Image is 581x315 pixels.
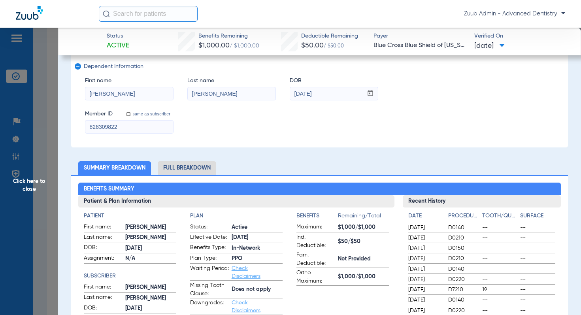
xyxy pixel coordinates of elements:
mat-icon: remove [75,63,79,73]
h4: Patient [84,212,176,220]
span: Benefits Type: [190,243,229,253]
span: [DATE] [408,265,441,273]
span: N/A [125,255,176,263]
span: -- [482,307,517,315]
span: D0220 [448,307,479,315]
h2: Benefits Summary [78,183,561,195]
span: / $1,000.00 [230,43,259,49]
span: [DATE] [408,234,441,242]
a: Check Disclaimers [232,300,260,313]
span: [DATE] [408,286,441,294]
h3: Recent History [403,195,561,208]
span: $1,000.00 [198,42,230,49]
span: Last name: [84,233,123,243]
span: -- [520,234,555,242]
li: Summary Breakdown [78,161,151,175]
span: [DATE] [408,224,441,232]
span: Fam. Deductible: [296,251,335,268]
span: Last name [187,77,276,85]
span: -- [520,255,555,262]
h4: Plan [190,212,283,220]
span: -- [520,296,555,304]
h3: Patient & Plan Information [78,195,395,208]
span: First name: [84,223,123,232]
span: Assignment: [84,254,123,264]
span: [DATE] [474,41,505,51]
span: -- [482,244,517,252]
span: [DATE] [125,304,176,313]
span: D0220 [448,275,479,283]
span: [DATE] [408,307,441,315]
span: DOB: [84,243,123,253]
span: In-Network [232,244,283,253]
app-breakdown-title: Date [408,212,441,223]
span: -- [520,265,555,273]
span: Ortho Maximum: [296,269,335,285]
span: -- [482,296,517,304]
span: DOB: [84,304,123,313]
h4: Benefits [296,212,338,220]
span: -- [482,265,517,273]
span: PPO [232,255,283,263]
span: Waiting Period: [190,264,229,280]
span: -- [482,224,517,232]
h4: Tooth/Quad [482,212,517,220]
span: Maximum: [296,223,335,232]
button: Open calendar [363,87,378,100]
span: -- [520,244,555,252]
app-breakdown-title: Subscriber [84,272,176,280]
span: [PERSON_NAME] [125,234,176,242]
span: Last name: [84,293,123,303]
span: -- [482,255,517,262]
span: Payer [373,32,468,40]
span: D0150 [448,244,479,252]
app-breakdown-title: Surface [520,212,555,223]
span: Status: [190,223,229,232]
span: Dependent Information [84,63,553,70]
span: [PERSON_NAME] [125,283,176,292]
span: Status [107,32,129,40]
span: First name: [84,283,123,292]
span: Not Provided [338,255,389,263]
app-breakdown-title: Benefits [296,212,338,223]
span: D0140 [448,296,479,304]
span: -- [520,286,555,294]
app-breakdown-title: Tooth/Quad [482,212,517,223]
app-breakdown-title: Procedure [448,212,479,223]
span: [DATE] [408,255,441,262]
a: Check Disclaimers [232,266,260,279]
span: Benefits Remaining [198,32,259,40]
span: -- [520,307,555,315]
h4: Date [408,212,441,220]
span: Missing Tooth Clause: [190,281,229,298]
span: / $50.00 [324,44,344,49]
span: $50/$50 [338,238,389,246]
h4: Procedure [448,212,479,220]
span: Active [107,41,129,51]
span: Effective Date: [190,233,229,243]
img: Zuub Logo [16,6,43,20]
span: $1,000/$1,000 [338,273,389,281]
span: Blue Cross Blue Shield of [US_STATE] [373,41,468,51]
span: D0210 [448,255,479,262]
span: -- [482,234,517,242]
span: $50.00 [301,42,324,49]
span: D0140 [448,265,479,273]
span: [DATE] [408,275,441,283]
span: Ind. Deductible: [296,233,335,250]
span: Member ID [85,110,113,118]
span: [DATE] [232,234,283,242]
h4: Surface [520,212,555,220]
span: Plan Type: [190,254,229,264]
span: -- [520,275,555,283]
span: First name [85,77,174,85]
img: Search Icon [103,10,110,17]
span: D0210 [448,234,479,242]
span: -- [482,275,517,283]
span: $1,000/$1,000 [338,223,389,232]
li: Full Breakdown [158,161,216,175]
span: D0140 [448,224,479,232]
span: Verified On [474,32,568,40]
label: same as subscriber [131,111,170,117]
